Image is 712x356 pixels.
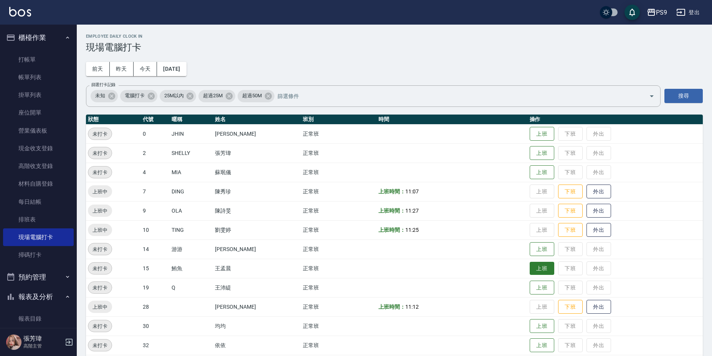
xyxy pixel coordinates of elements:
[530,319,554,333] button: 上班
[530,165,554,180] button: 上班
[378,227,405,233] b: 上班時間：
[160,92,188,100] span: 25M以內
[644,5,670,20] button: PS9
[238,90,274,102] div: 超過50M
[301,115,377,125] th: 班別
[301,143,377,163] td: 正常班
[88,226,112,234] span: 上班中
[141,278,170,297] td: 19
[3,157,74,175] a: 高階收支登錄
[141,297,170,316] td: 28
[88,303,112,311] span: 上班中
[213,316,301,336] td: 均均
[405,208,419,214] span: 11:27
[160,90,197,102] div: 25M以內
[141,163,170,182] td: 4
[91,82,116,88] label: 篩選打卡記錄
[86,42,703,53] h3: 現場電腦打卡
[3,246,74,264] a: 掃碼打卡
[3,175,74,193] a: 材料自購登錄
[88,245,112,253] span: 未打卡
[198,90,235,102] div: 超過25M
[378,304,405,310] b: 上班時間：
[301,278,377,297] td: 正常班
[213,182,301,201] td: 陳秀珍
[301,201,377,220] td: 正常班
[3,310,74,328] a: 報表目錄
[213,259,301,278] td: 王孟晨
[170,143,213,163] td: SHELLY
[3,28,74,48] button: 櫃檯作業
[301,182,377,201] td: 正常班
[530,127,554,141] button: 上班
[301,240,377,259] td: 正常班
[170,278,213,297] td: Q
[530,242,554,256] button: 上班
[120,90,157,102] div: 電腦打卡
[586,223,611,237] button: 外出
[86,34,703,39] h2: Employee Daily Clock In
[558,204,583,218] button: 下班
[3,228,74,246] a: 現場電腦打卡
[88,207,112,215] span: 上班中
[301,316,377,336] td: 正常班
[170,124,213,143] td: JHIN
[141,316,170,336] td: 30
[558,300,583,314] button: 下班
[170,163,213,182] td: MIA
[405,188,419,195] span: 11:07
[405,227,419,233] span: 11:25
[301,124,377,143] td: 正常班
[141,336,170,355] td: 32
[664,89,703,103] button: 搜尋
[301,259,377,278] td: 正常班
[23,335,63,343] h5: 張芳瑋
[213,124,301,143] td: [PERSON_NAME]
[88,322,112,330] span: 未打卡
[170,182,213,201] td: DING
[558,223,583,237] button: 下班
[656,8,667,17] div: PS9
[170,220,213,240] td: TING
[91,92,110,100] span: 未知
[530,338,554,353] button: 上班
[3,328,74,345] a: 消費分析儀表板
[586,185,611,199] button: 外出
[141,143,170,163] td: 2
[530,281,554,295] button: 上班
[120,92,149,100] span: 電腦打卡
[141,182,170,201] td: 7
[3,193,74,211] a: 每日結帳
[3,140,74,157] a: 現金收支登錄
[378,208,405,214] b: 上班時間：
[213,201,301,220] td: 陳詩旻
[86,62,110,76] button: 前天
[378,188,405,195] b: 上班時間：
[558,185,583,199] button: 下班
[3,122,74,140] a: 營業儀表板
[141,240,170,259] td: 14
[141,259,170,278] td: 15
[3,104,74,121] a: 座位開單
[88,284,112,292] span: 未打卡
[238,92,266,100] span: 超過50M
[141,220,170,240] td: 10
[377,115,527,125] th: 時間
[624,5,640,20] button: save
[528,115,703,125] th: 操作
[170,201,213,220] td: OLA
[301,336,377,355] td: 正常班
[213,143,301,163] td: 張芳瑋
[3,211,74,228] a: 排班表
[170,240,213,259] td: 游游
[213,240,301,259] td: [PERSON_NAME]
[91,90,118,102] div: 未知
[3,287,74,307] button: 報表及分析
[134,62,157,76] button: 今天
[141,115,170,125] th: 代號
[646,90,658,102] button: Open
[3,51,74,68] a: 打帳單
[213,163,301,182] td: 蘇珉儀
[530,262,554,275] button: 上班
[301,297,377,316] td: 正常班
